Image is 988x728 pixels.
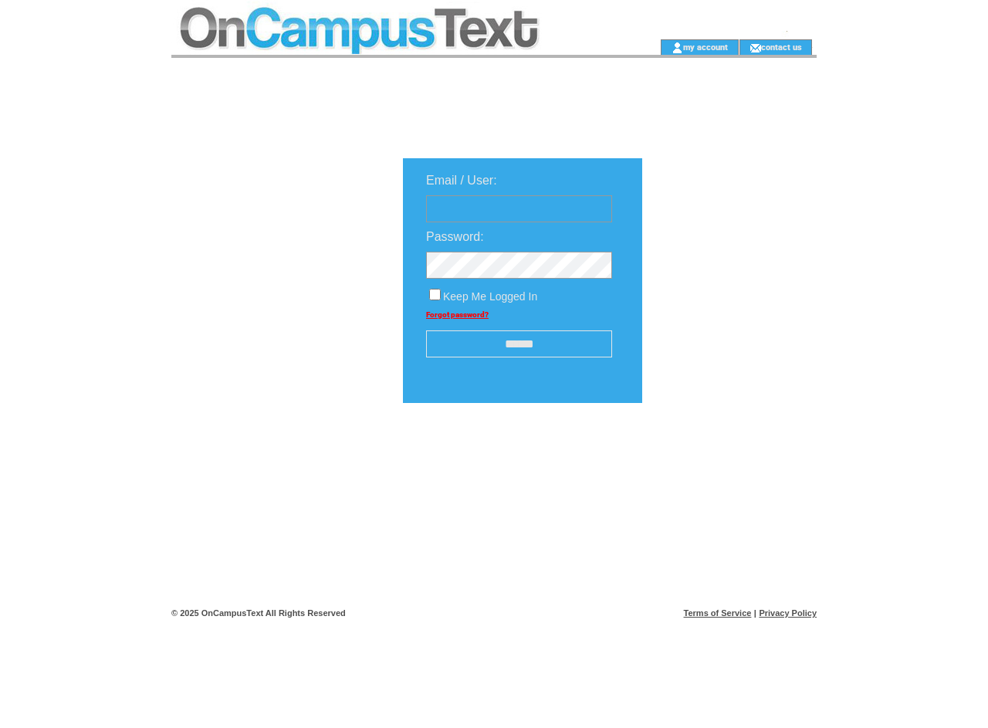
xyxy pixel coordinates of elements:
[443,290,537,303] span: Keep Me Logged In
[672,42,683,54] img: account_icon.gif
[171,608,346,618] span: © 2025 OnCampusText All Rights Reserved
[687,442,764,461] img: transparent.png
[754,608,756,618] span: |
[426,310,489,319] a: Forgot password?
[426,230,484,243] span: Password:
[683,42,728,52] a: my account
[426,174,497,187] span: Email / User:
[684,608,752,618] a: Terms of Service
[761,42,802,52] a: contact us
[749,42,761,54] img: contact_us_icon.gif
[759,608,817,618] a: Privacy Policy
